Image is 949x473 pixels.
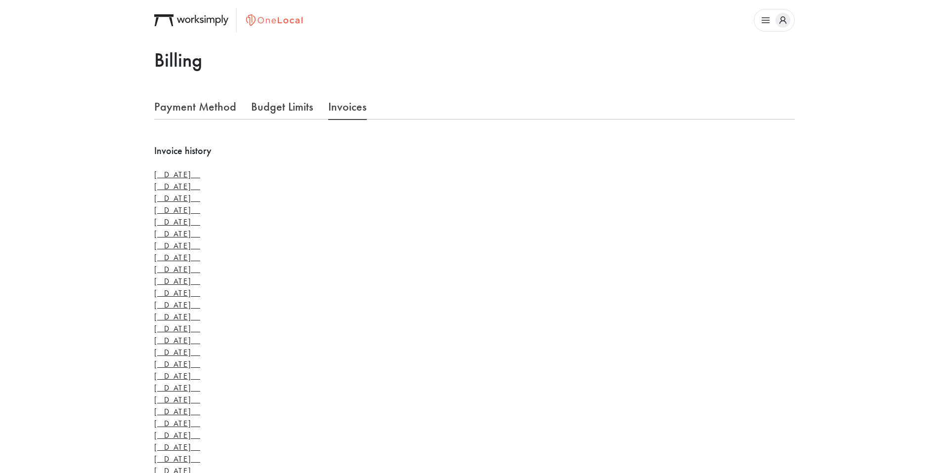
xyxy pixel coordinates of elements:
[154,406,200,417] a: [DATE]
[154,169,200,180] a: [DATE]
[154,347,200,357] a: [DATE]
[154,442,200,452] a: [DATE]
[154,193,200,203] a: [DATE]
[154,394,200,405] a: [DATE]
[154,252,200,263] a: [DATE]
[251,94,313,119] a: Budget Limits
[154,300,200,310] a: [DATE]
[154,288,200,298] a: [DATE]
[154,454,200,464] a: [DATE]
[154,217,200,227] a: [DATE]
[154,371,200,381] a: [DATE]
[154,359,200,369] a: [DATE]
[328,94,367,119] a: Invoices
[154,323,200,334] a: [DATE]
[154,312,200,322] a: [DATE]
[154,335,200,346] a: [DATE]
[154,276,200,286] a: [DATE]
[154,144,212,157] strong: Invoice history
[154,181,200,192] a: [DATE]
[154,205,200,215] a: [DATE]
[154,264,200,275] a: [DATE]
[154,240,200,251] a: [DATE]
[154,14,228,26] img: Worksimply
[154,94,236,119] a: Payment Method
[154,383,200,393] a: [DATE]
[154,418,200,429] a: [DATE]
[154,48,795,72] h1: Billing
[154,229,200,239] a: [DATE]
[154,430,200,440] a: [DATE]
